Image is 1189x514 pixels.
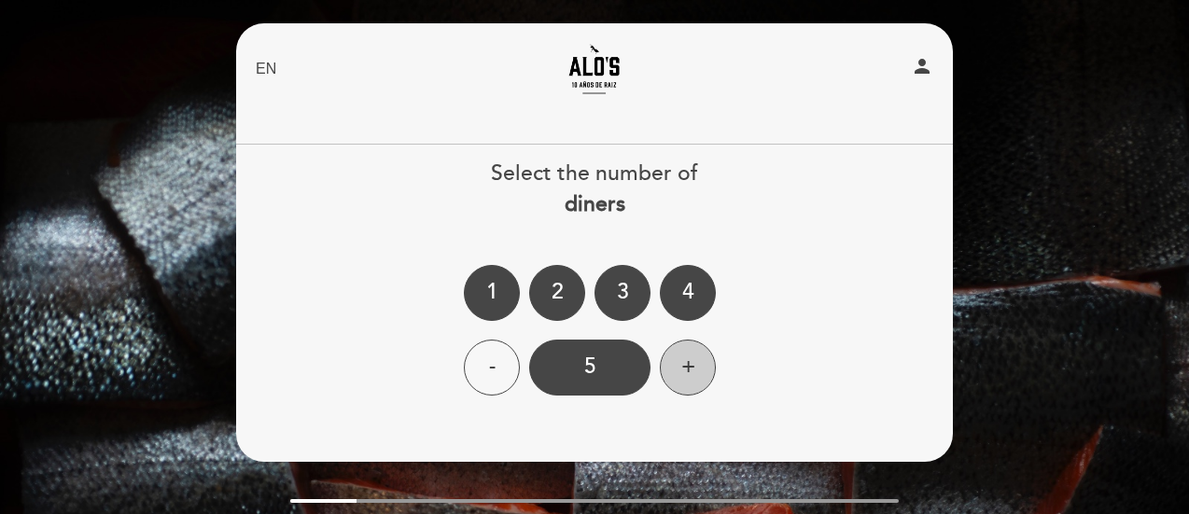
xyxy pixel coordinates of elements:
[660,265,716,321] div: 4
[529,265,585,321] div: 2
[660,340,716,396] div: +
[529,340,650,396] div: 5
[565,191,625,217] b: diners
[464,265,520,321] div: 1
[594,265,650,321] div: 3
[235,159,954,220] div: Select the number of
[464,340,520,396] div: -
[911,55,933,77] i: person
[478,44,711,95] a: Alo's
[911,55,933,84] button: person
